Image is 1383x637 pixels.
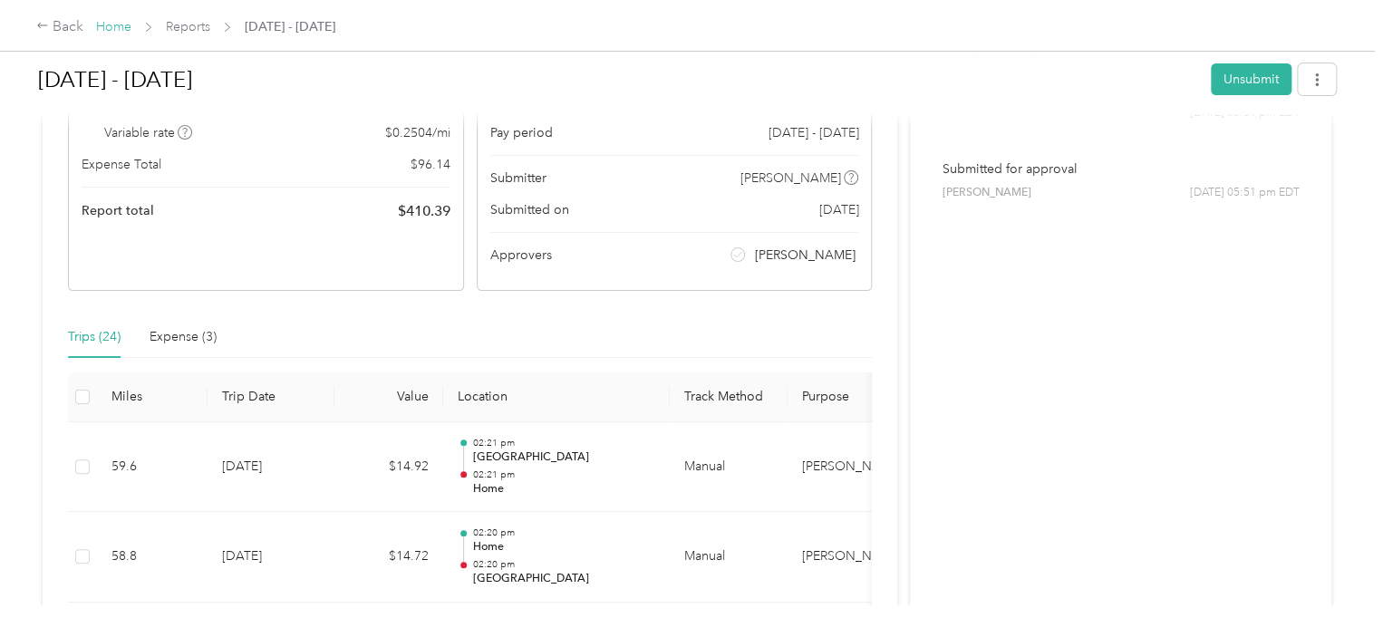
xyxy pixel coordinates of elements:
div: Back [36,16,83,38]
div: Trips (24) [68,327,121,347]
th: Track Method [670,372,788,422]
h1: Sep 1 - 30, 2025 [38,58,1198,101]
iframe: Everlance-gr Chat Button Frame [1281,536,1383,637]
td: $14.92 [334,422,443,513]
span: Submitter [490,169,546,188]
p: 02:21 pm [472,437,655,449]
th: Value [334,372,443,422]
span: [PERSON_NAME] [755,246,856,265]
span: Expense Total [82,155,161,174]
span: Pay period [490,123,553,142]
span: [PERSON_NAME] [740,169,841,188]
td: [DATE] [208,512,334,603]
p: [GEOGRAPHIC_DATA] [472,571,655,587]
th: Location [443,372,670,422]
p: Submitted for approval [942,159,1300,179]
span: $ 0.2504 / mi [385,123,450,142]
p: 02:21 pm [472,468,655,481]
span: Report total [82,201,154,220]
p: [GEOGRAPHIC_DATA] [472,449,655,466]
a: Reports [166,19,210,34]
span: Submitted on [490,200,569,219]
span: [PERSON_NAME] [942,185,1030,201]
p: 02:20 pm [472,526,655,539]
button: Unsubmit [1211,63,1291,95]
td: Manual [670,422,788,513]
p: Home [472,539,655,555]
td: [DATE] [208,422,334,513]
div: Expense (3) [150,327,217,347]
td: 59.6 [97,422,208,513]
span: Approvers [490,246,552,265]
span: [DATE] [818,200,858,219]
span: $ 410.39 [398,200,450,222]
th: Purpose [788,372,924,422]
td: Poulin Grain [788,422,924,513]
td: Manual [670,512,788,603]
p: 02:20 pm [472,558,655,571]
td: Poulin Grain [788,512,924,603]
span: $ 96.14 [411,155,450,174]
th: Trip Date [208,372,334,422]
p: Home [472,481,655,497]
span: [DATE] - [DATE] [768,123,858,142]
th: Miles [97,372,208,422]
span: [DATE] - [DATE] [245,17,335,36]
span: Variable rate [104,123,193,142]
td: $14.72 [334,512,443,603]
span: [DATE] 05:51 pm EDT [1190,185,1300,201]
td: 58.8 [97,512,208,603]
a: Home [96,19,131,34]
